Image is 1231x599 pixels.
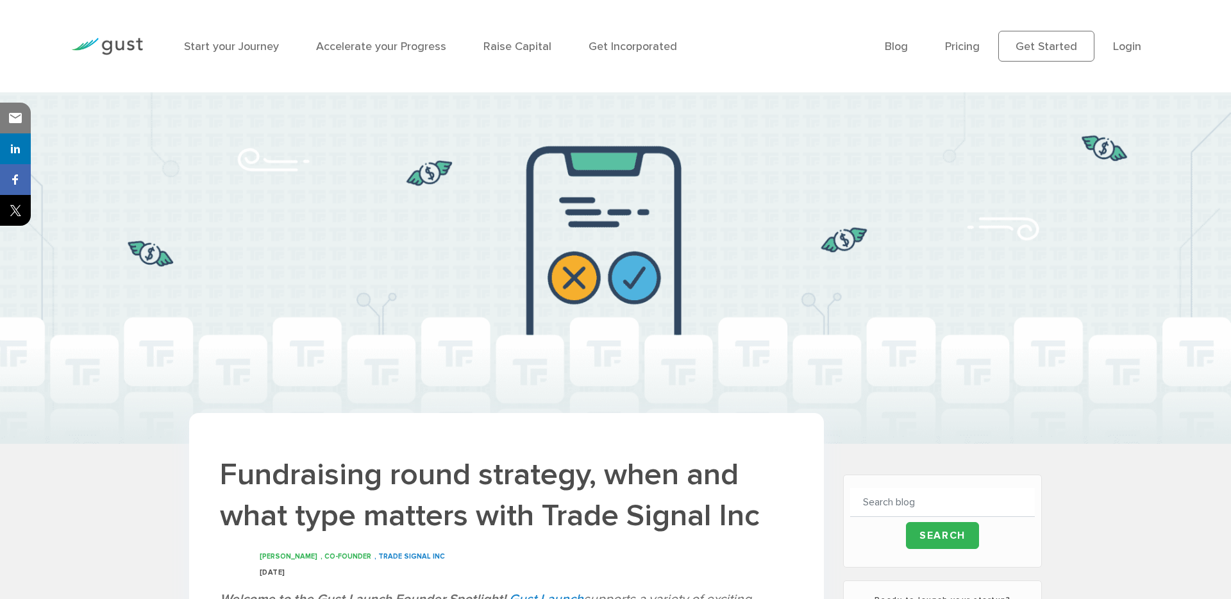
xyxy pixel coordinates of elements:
a: Login [1113,40,1141,53]
a: Accelerate your Progress [316,40,446,53]
a: Get Started [998,31,1094,62]
span: [PERSON_NAME] [260,552,317,561]
a: Raise Capital [483,40,551,53]
span: , CO-FOUNDER [321,552,371,561]
span: [DATE] [260,568,285,577]
a: Blog [885,40,908,53]
img: Gust Logo [71,38,143,55]
h1: Fundraising round strategy, when and what type matters with Trade Signal Inc [220,454,793,536]
a: Start your Journey [184,40,279,53]
a: Pricing [945,40,980,53]
input: Search [906,522,979,549]
span: , TRADE SIGNAL INC [374,552,445,561]
input: Search blog [850,488,1035,517]
a: Get Incorporated [589,40,677,53]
